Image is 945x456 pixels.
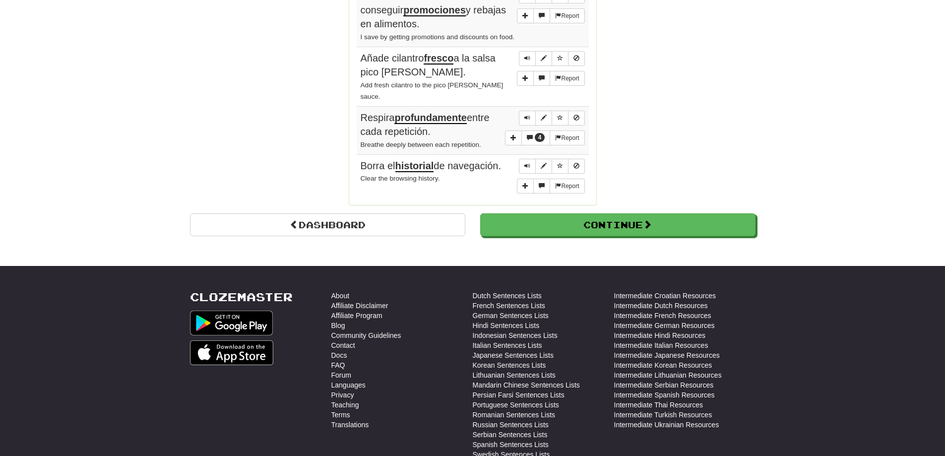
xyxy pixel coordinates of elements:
a: Hindi Sentences Lists [473,321,540,330]
a: Intermediate Thai Resources [614,400,703,410]
small: Add fresh cilantro to the pico [PERSON_NAME] sauce. [361,81,504,100]
button: Toggle ignore [568,159,585,174]
a: French Sentences Lists [473,301,545,311]
a: Translations [331,420,369,430]
a: Intermediate Japanese Resources [614,350,720,360]
div: Sentence controls [519,159,585,174]
a: Contact [331,340,355,350]
button: Toggle favorite [552,159,568,174]
div: Sentence controls [519,111,585,126]
small: Clear the browsing history. [361,175,440,182]
a: Blog [331,321,345,330]
u: promociones [403,4,466,16]
a: Spanish Sentences Lists [473,440,549,450]
div: More sentence controls [517,8,584,23]
small: I save by getting promotions and discounts on food. [361,33,515,41]
a: Intermediate Hindi Resources [614,330,705,340]
u: profundamente [394,112,467,124]
a: Persian Farsi Sentences Lists [473,390,565,400]
a: Portuguese Sentences Lists [473,400,559,410]
a: Affiliate Disclaimer [331,301,388,311]
a: Intermediate French Resources [614,311,711,321]
a: Teaching [331,400,359,410]
a: Intermediate Ukrainian Resources [614,420,719,430]
button: Report [550,8,584,23]
a: Russian Sentences Lists [473,420,549,430]
a: Intermediate Serbian Resources [614,380,714,390]
a: About [331,291,350,301]
button: Toggle ignore [568,111,585,126]
button: Add sentence to collection [505,130,522,145]
button: Edit sentence [535,111,552,126]
button: Edit sentence [535,159,552,174]
a: Mandarin Chinese Sentences Lists [473,380,580,390]
a: Intermediate German Resources [614,321,715,330]
button: Toggle favorite [552,111,568,126]
a: Dutch Sentences Lists [473,291,542,301]
button: Edit sentence [535,51,552,66]
a: Docs [331,350,347,360]
button: Report [550,71,584,86]
a: Intermediate Lithuanian Resources [614,370,722,380]
small: Breathe deeply between each repetition. [361,141,481,148]
a: Intermediate Italian Resources [614,340,708,350]
a: Privacy [331,390,354,400]
a: Lithuanian Sentences Lists [473,370,556,380]
a: Serbian Sentences Lists [473,430,548,440]
button: Add sentence to collection [517,71,534,86]
a: Clozemaster [190,291,293,303]
a: Indonesian Sentences Lists [473,330,558,340]
button: Play sentence audio [519,111,536,126]
button: Add sentence to collection [517,8,534,23]
a: Forum [331,370,351,380]
span: 4 [538,134,542,141]
a: Intermediate Dutch Resources [614,301,708,311]
span: Borra el de navegación. [361,160,502,172]
a: Languages [331,380,366,390]
div: More sentence controls [517,179,584,194]
button: Report [550,130,584,145]
button: Add sentence to collection [517,179,534,194]
a: Korean Sentences Lists [473,360,546,370]
a: Japanese Sentences Lists [473,350,554,360]
span: Añade cilantro a la salsa pico [PERSON_NAME]. [361,53,496,78]
a: Intermediate Korean Resources [614,360,712,370]
a: Affiliate Program [331,311,382,321]
button: Report [550,179,584,194]
button: Toggle ignore [568,51,585,66]
u: fresco [424,53,453,65]
a: Dashboard [190,213,465,236]
a: Romanian Sentences Lists [473,410,556,420]
button: 4 [521,130,551,146]
img: Get it on Google Play [190,311,273,335]
a: Intermediate Spanish Resources [614,390,715,400]
button: Continue [480,213,756,236]
div: Sentence controls [519,51,585,66]
button: Toggle favorite [552,51,568,66]
a: Italian Sentences Lists [473,340,542,350]
div: More sentence controls [517,71,584,86]
a: Intermediate Turkish Resources [614,410,712,420]
span: Respira entre cada repetición. [361,112,490,137]
button: Play sentence audio [519,51,536,66]
a: FAQ [331,360,345,370]
a: German Sentences Lists [473,311,549,321]
a: Community Guidelines [331,330,401,340]
a: Terms [331,410,350,420]
button: Play sentence audio [519,159,536,174]
a: Intermediate Croatian Resources [614,291,716,301]
div: More sentence controls [505,130,585,146]
img: Get it on App Store [190,340,274,365]
u: historial [395,160,434,172]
